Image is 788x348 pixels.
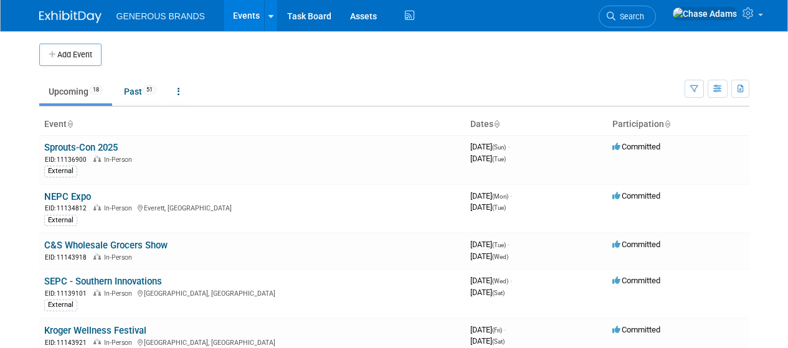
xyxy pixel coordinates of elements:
[470,191,512,200] span: [DATE]
[45,254,92,261] span: EID: 11143918
[39,44,102,66] button: Add Event
[492,204,506,211] span: (Tue)
[470,240,510,249] span: [DATE]
[89,85,103,95] span: 18
[116,11,205,21] span: GENEROUS BRANDS
[470,202,506,212] span: [DATE]
[93,339,101,345] img: In-Person Event
[612,240,660,249] span: Committed
[44,240,168,251] a: C&S Wholesale Grocers Show
[44,276,162,287] a: SEPC - Southern Innovations
[470,288,505,297] span: [DATE]
[465,114,607,135] th: Dates
[492,144,506,151] span: (Sun)
[607,114,749,135] th: Participation
[104,253,136,261] span: In-Person
[492,156,506,162] span: (Tue)
[612,191,660,200] span: Committed
[508,240,510,249] span: -
[143,85,156,95] span: 51
[104,204,136,212] span: In-Person
[45,290,92,297] span: EID: 11139101
[93,204,101,210] img: In-Person Event
[492,338,505,345] span: (Sat)
[44,142,118,153] a: Sprouts-Con 2025
[492,193,508,200] span: (Mon)
[612,325,660,334] span: Committed
[612,142,660,151] span: Committed
[492,242,506,248] span: (Tue)
[470,276,512,285] span: [DATE]
[44,288,460,298] div: [GEOGRAPHIC_DATA], [GEOGRAPHIC_DATA]
[470,142,510,151] span: [DATE]
[45,339,92,346] span: EID: 11143921
[599,6,656,27] a: Search
[44,337,460,347] div: [GEOGRAPHIC_DATA], [GEOGRAPHIC_DATA]
[44,166,77,177] div: External
[39,114,465,135] th: Event
[615,12,644,21] span: Search
[492,278,508,285] span: (Wed)
[492,327,502,334] span: (Fri)
[104,156,136,164] span: In-Person
[470,336,505,346] span: [DATE]
[492,253,508,260] span: (Wed)
[672,7,738,21] img: Chase Adams
[470,325,506,334] span: [DATE]
[67,119,73,129] a: Sort by Event Name
[93,289,101,296] img: In-Person Event
[104,289,136,298] span: In-Person
[470,252,508,261] span: [DATE]
[44,191,91,202] a: NEPC Expo
[508,142,510,151] span: -
[45,156,92,163] span: EID: 11136900
[93,156,101,162] img: In-Person Event
[45,205,92,212] span: EID: 11134812
[664,119,670,129] a: Sort by Participation Type
[115,80,166,103] a: Past51
[44,215,77,226] div: External
[612,276,660,285] span: Committed
[93,253,101,260] img: In-Person Event
[39,11,102,23] img: ExhibitDay
[470,154,506,163] span: [DATE]
[510,276,512,285] span: -
[44,202,460,213] div: Everett, [GEOGRAPHIC_DATA]
[44,299,77,311] div: External
[492,289,505,296] span: (Sat)
[39,80,112,103] a: Upcoming18
[44,325,146,336] a: Kroger Wellness Festival
[510,191,512,200] span: -
[504,325,506,334] span: -
[104,339,136,347] span: In-Person
[493,119,500,129] a: Sort by Start Date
